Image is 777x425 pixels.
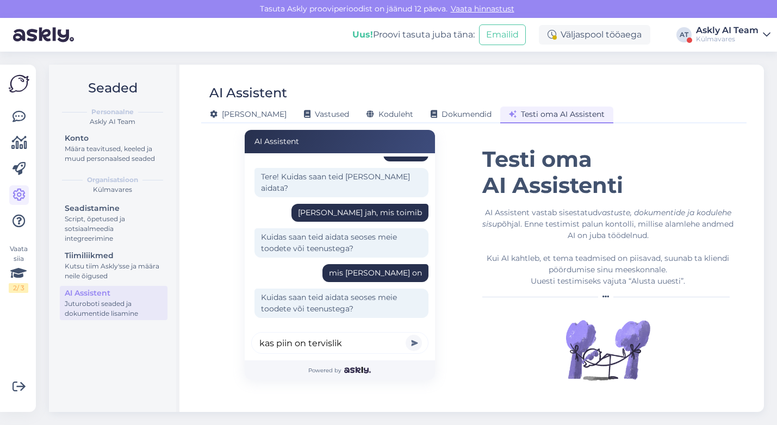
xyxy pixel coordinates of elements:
[58,185,167,195] div: Külmavares
[251,332,428,354] input: Kirjuta oma küsimus siia
[58,78,167,98] h2: Seaded
[366,109,413,119] span: Koduleht
[696,35,759,43] div: Külmavares
[329,267,422,279] div: mis [PERSON_NAME] on
[87,175,138,185] b: Organisatsioon
[9,283,28,293] div: 2 / 3
[509,109,605,119] span: Testi oma AI Assistent
[344,367,371,373] img: Askly
[298,207,422,218] div: [PERSON_NAME] jah, mis toimib
[447,4,518,14] a: Vaata hinnastust
[254,289,428,318] div: Kuidas saan teid aidata seoses meie toodete või teenustega?
[482,146,735,198] h1: Testi oma AI Assistenti
[696,26,770,43] a: Askly AI TeamKülmavares
[539,25,650,45] div: Väljaspool tööaega
[91,107,134,117] b: Personaalne
[65,133,163,144] div: Konto
[65,214,163,243] div: Script, õpetused ja sotsiaalmeedia integreerimine
[696,26,759,35] div: Askly AI Team
[482,207,735,287] div: AI Assistent vastab sisestatud põhjal. Enne testimist palun kontolli, millise alamlehe andmed AI ...
[676,27,692,42] div: AT
[58,117,167,127] div: Askly AI Team
[65,287,163,299] div: AI Assistent
[254,228,428,258] div: Kuidas saan teid aidata seoses meie toodete või teenustega?
[479,24,526,45] button: Emailid
[209,83,287,103] div: AI Assistent
[60,201,167,245] a: SeadistamineScript, õpetused ja sotsiaalmeedia integreerimine
[210,109,287,119] span: [PERSON_NAME]
[564,307,651,393] img: Illustration
[304,109,349,119] span: Vastused
[254,168,428,197] div: Tere! Kuidas saan teid [PERSON_NAME] aidata?
[65,203,163,214] div: Seadistamine
[352,28,475,41] div: Proovi tasuta juba täna:
[431,109,492,119] span: Dokumendid
[308,366,371,374] span: Powered by
[9,244,28,293] div: Vaata siia
[65,144,163,164] div: Määra teavitused, keeled ja muud personaalsed seaded
[65,250,163,261] div: Tiimiliikmed
[482,208,731,229] i: vastuste, dokumentide ja kodulehe sisu
[65,299,163,318] div: Juturoboti seaded ja dokumentide lisamine
[352,29,373,40] b: Uus!
[65,261,163,281] div: Kutsu tiim Askly'sse ja määra neile õigused
[60,286,167,320] a: AI AssistentJuturoboti seaded ja dokumentide lisamine
[60,131,167,165] a: KontoMäära teavitused, keeled ja muud personaalsed seaded
[9,73,29,94] img: Askly Logo
[245,130,435,153] div: AI Assistent
[60,248,167,283] a: TiimiliikmedKutsu tiim Askly'sse ja määra neile õigused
